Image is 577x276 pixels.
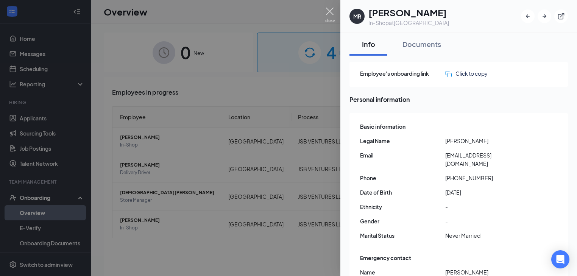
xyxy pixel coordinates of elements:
span: Personal information [349,95,568,104]
span: Date of Birth [360,188,445,196]
button: ArrowLeftNew [521,9,535,23]
span: Email [360,151,445,159]
span: Ethnicity [360,203,445,211]
svg: ArrowRight [541,12,548,20]
span: Employee's onboarding link [360,69,445,78]
span: Basic information [360,122,405,131]
button: ExternalLink [554,9,568,23]
span: [PERSON_NAME] [445,137,530,145]
span: Marital Status [360,231,445,240]
span: Legal Name [360,137,445,145]
span: - [445,217,530,225]
span: Gender [360,217,445,225]
span: Phone [360,174,445,182]
svg: ArrowLeftNew [524,12,532,20]
span: [PHONE_NUMBER] [445,174,530,182]
div: In-Shop at [GEOGRAPHIC_DATA] [368,19,449,27]
span: [EMAIL_ADDRESS][DOMAIN_NAME] [445,151,530,168]
span: - [445,203,530,211]
div: Open Intercom Messenger [551,250,569,268]
svg: ExternalLink [557,12,565,20]
h1: [PERSON_NAME] [368,6,449,19]
img: click-to-copy.71757273a98fde459dfc.svg [445,71,452,77]
button: ArrowRight [538,9,551,23]
button: Click to copy [445,69,488,78]
div: Info [357,39,380,49]
div: MR [353,12,361,20]
div: Documents [402,39,441,49]
span: Never Married [445,231,530,240]
span: [DATE] [445,188,530,196]
span: Emergency contact [360,254,411,262]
